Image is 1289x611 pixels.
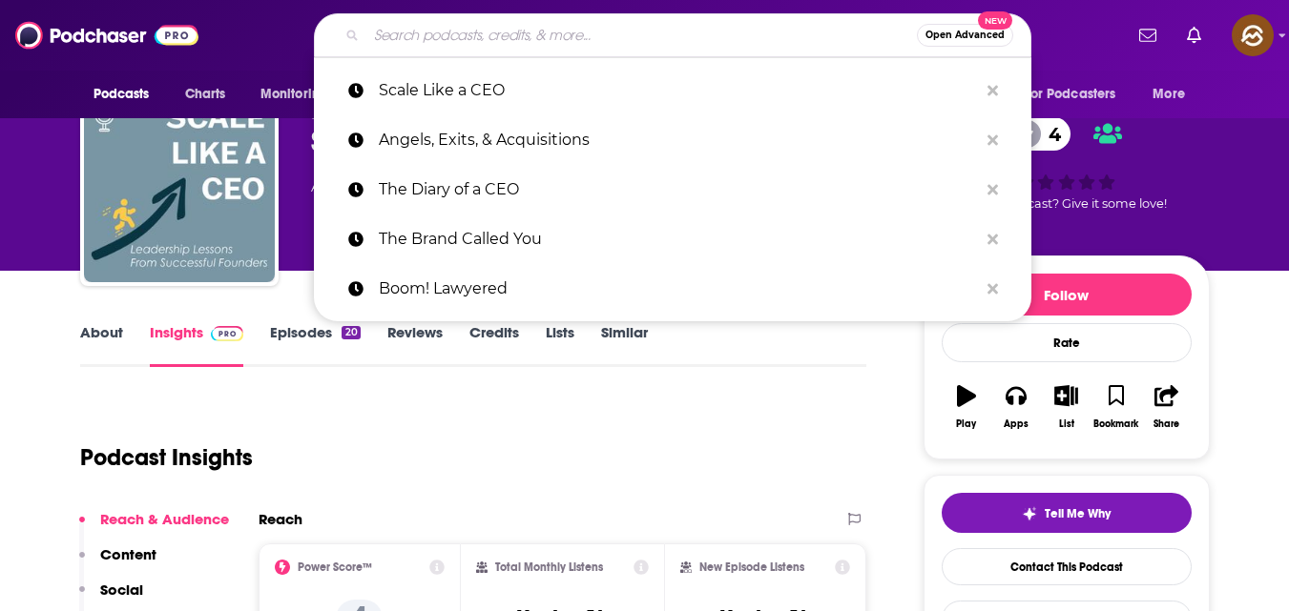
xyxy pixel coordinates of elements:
[942,373,991,441] button: Play
[314,165,1031,214] a: The Diary of a CEO
[379,115,978,165] p: Angels, Exits, & Acquisitions
[1012,76,1144,112] button: open menu
[100,510,229,528] p: Reach & Audience
[100,545,156,563] p: Content
[80,443,253,472] h1: Podcast Insights
[942,493,1192,533] button: tell me why sparkleTell Me Why
[546,323,574,367] a: Lists
[1041,373,1091,441] button: List
[942,274,1192,316] button: Follow
[80,323,123,367] a: About
[1004,418,1029,430] div: Apps
[270,323,360,367] a: Episodes20
[942,548,1192,585] a: Contact This Podcast
[314,214,1031,264] a: The Brand Called You
[84,92,275,282] img: Scale Like a CEO
[1025,81,1116,108] span: For Podcasters
[379,165,978,214] p: The Diary of a CEO
[185,81,226,108] span: Charts
[699,560,804,574] h2: New Episode Listens
[469,323,519,367] a: Credits
[1022,506,1037,521] img: tell me why sparkle
[991,373,1041,441] button: Apps
[314,66,1031,115] a: Scale Like a CEO
[1139,76,1209,112] button: open menu
[379,214,978,264] p: The Brand Called You
[80,76,175,112] button: open menu
[1153,81,1185,108] span: More
[15,17,198,53] img: Podchaser - Follow, Share and Rate Podcasts
[298,560,372,574] h2: Power Score™
[259,510,302,528] h2: Reach
[94,81,150,108] span: Podcasts
[260,81,328,108] span: Monitoring
[956,418,976,430] div: Play
[1232,14,1274,56] span: Logged in as hey85204
[314,115,1031,165] a: Angels, Exits, & Acquisitions
[1141,373,1191,441] button: Share
[247,76,353,112] button: open menu
[601,323,648,367] a: Similar
[1132,19,1164,51] a: Show notifications dropdown
[379,264,978,314] p: Boom! Lawyered
[967,196,1167,211] span: Good podcast? Give it some love!
[211,326,244,341] img: Podchaser Pro
[924,105,1210,223] div: 4Good podcast? Give it some love!
[1154,418,1179,430] div: Share
[366,20,917,51] input: Search podcasts, credits, & more...
[379,66,978,115] p: Scale Like a CEO
[942,323,1192,362] div: Rate
[1029,117,1071,151] span: 4
[79,545,156,580] button: Content
[978,11,1012,30] span: New
[314,264,1031,314] a: Boom! Lawyered
[925,31,1005,40] span: Open Advanced
[1059,418,1074,430] div: List
[100,580,143,599] p: Social
[917,24,1013,47] button: Open AdvancedNew
[1179,19,1209,51] a: Show notifications dropdown
[150,323,244,367] a: InsightsPodchaser Pro
[387,323,443,367] a: Reviews
[1010,117,1071,151] a: 4
[173,76,238,112] a: Charts
[79,510,229,545] button: Reach & Audience
[314,13,1031,57] div: Search podcasts, credits, & more...
[311,175,756,198] div: A weekly podcast
[495,560,603,574] h2: Total Monthly Listens
[1045,506,1111,521] span: Tell Me Why
[1091,373,1141,441] button: Bookmark
[342,326,360,339] div: 20
[1232,14,1274,56] img: User Profile
[1232,14,1274,56] button: Show profile menu
[1093,418,1138,430] div: Bookmark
